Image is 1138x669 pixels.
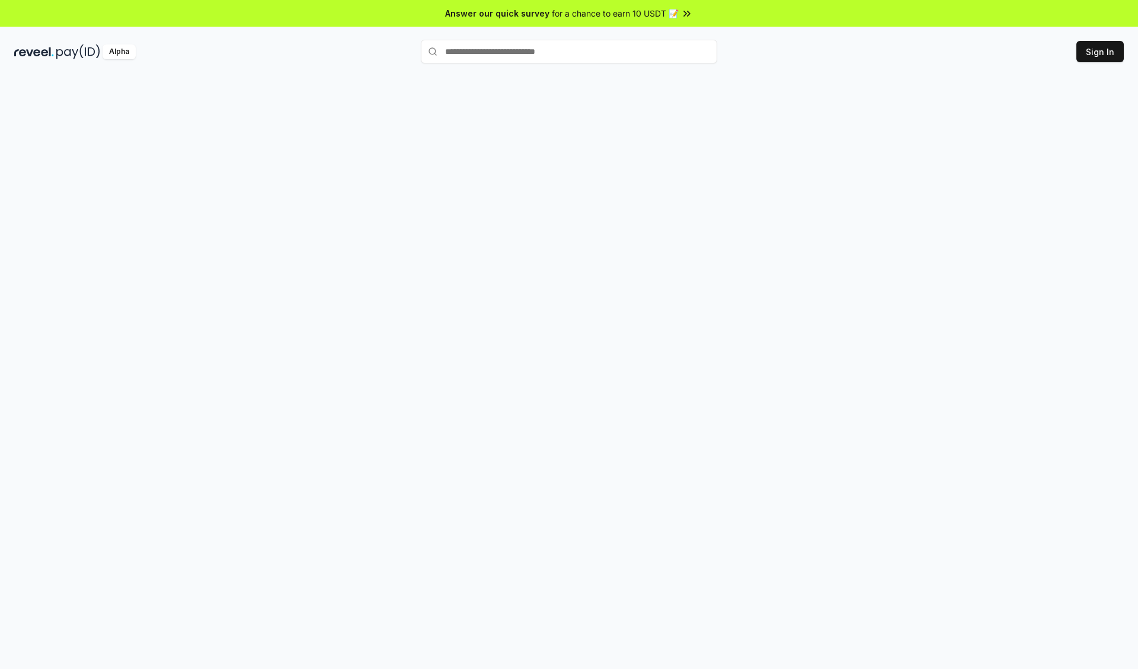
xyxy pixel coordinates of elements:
button: Sign In [1076,41,1124,62]
div: Alpha [103,44,136,59]
span: for a chance to earn 10 USDT 📝 [552,7,679,20]
span: Answer our quick survey [445,7,549,20]
img: pay_id [56,44,100,59]
img: reveel_dark [14,44,54,59]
